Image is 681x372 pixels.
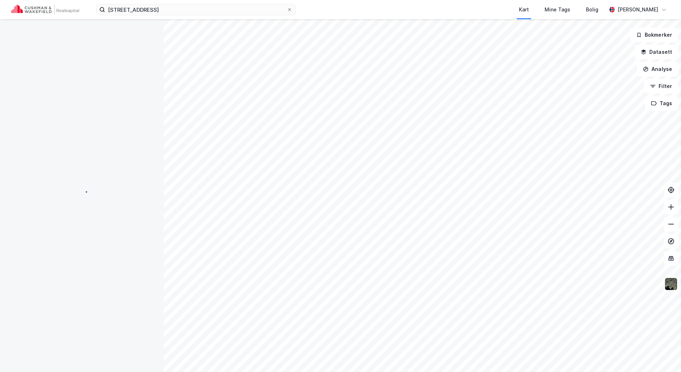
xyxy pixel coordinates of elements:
[545,5,570,14] div: Mine Tags
[664,277,678,291] img: 9k=
[635,45,678,59] button: Datasett
[11,5,79,15] img: cushman-wakefield-realkapital-logo.202ea83816669bd177139c58696a8fa1.svg
[630,28,678,42] button: Bokmerker
[644,79,678,93] button: Filter
[105,4,287,15] input: Søk på adresse, matrikkel, gårdeiere, leietakere eller personer
[519,5,529,14] div: Kart
[586,5,598,14] div: Bolig
[645,338,681,372] iframe: Chat Widget
[76,186,88,197] img: spinner.a6d8c91a73a9ac5275cf975e30b51cfb.svg
[618,5,658,14] div: [PERSON_NAME]
[645,96,678,110] button: Tags
[637,62,678,76] button: Analyse
[645,338,681,372] div: Kontrollprogram for chat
